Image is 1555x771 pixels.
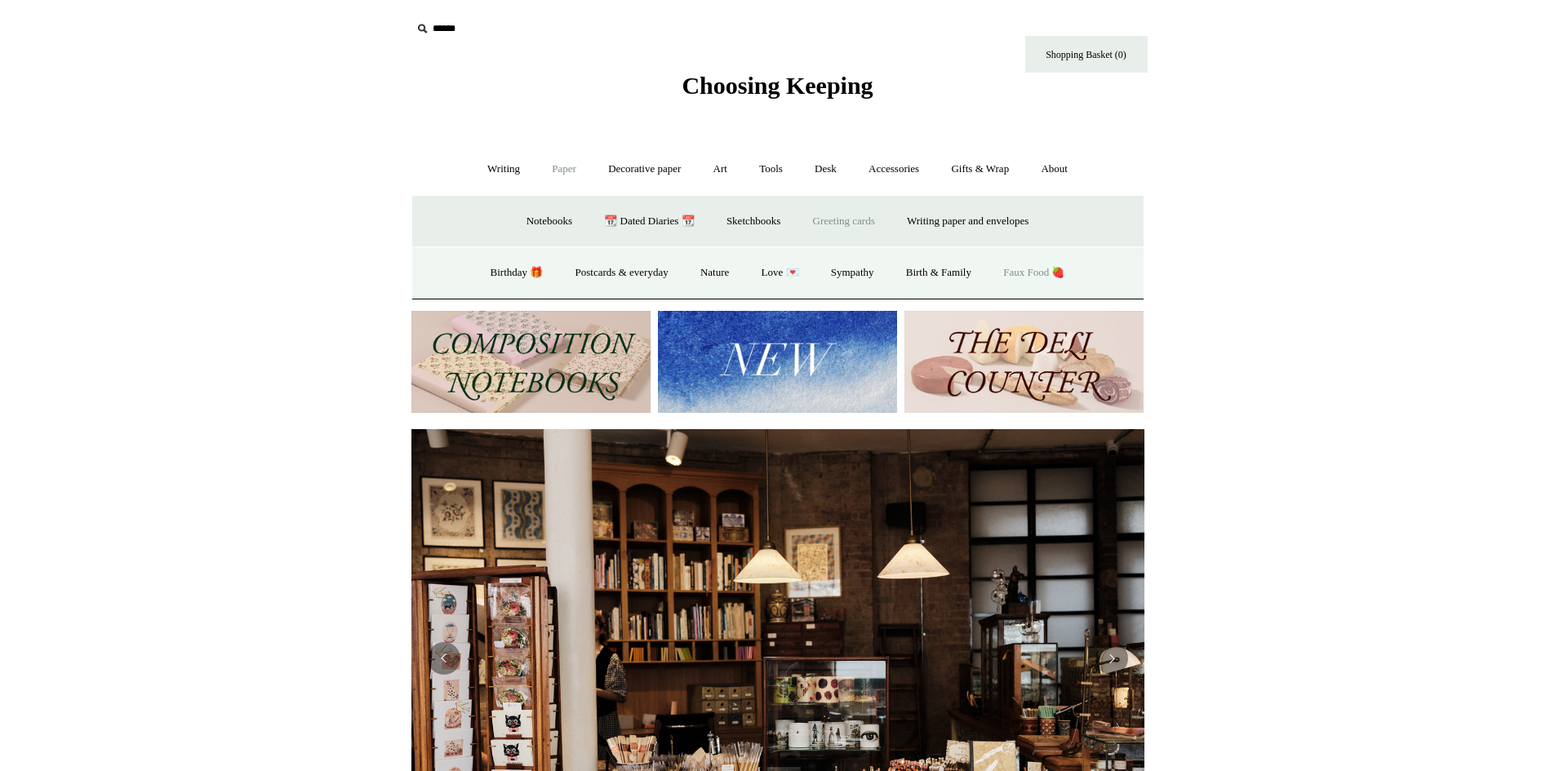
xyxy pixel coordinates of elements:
a: Writing paper and envelopes [892,200,1043,243]
a: Nature [686,251,744,295]
a: Art [699,148,742,191]
img: 202302 Composition ledgers.jpg__PID:69722ee6-fa44-49dd-a067-31375e5d54ec [411,311,651,413]
a: Birth & Family [891,251,986,295]
a: About [1026,148,1082,191]
a: Notebooks [512,200,587,243]
a: Tools [744,148,797,191]
a: Choosing Keeping [682,85,873,96]
a: 📆 Dated Diaries 📆 [589,200,709,243]
a: Paper [537,148,591,191]
a: Desk [800,148,851,191]
a: Postcards & everyday [561,251,683,295]
img: The Deli Counter [904,311,1144,413]
span: Choosing Keeping [682,72,873,99]
a: Writing [473,148,535,191]
a: Gifts & Wrap [936,148,1024,191]
img: New.jpg__PID:f73bdf93-380a-4a35-bcfe-7823039498e1 [658,311,897,413]
a: Shopping Basket (0) [1025,36,1148,73]
a: Birthday 🎁 [476,251,558,295]
a: Greeting cards [798,200,890,243]
a: Sympathy [816,251,889,295]
a: Sketchbooks [712,200,795,243]
a: Faux Food 🍓 [989,251,1079,295]
a: Decorative paper [593,148,695,191]
a: Love 💌 [747,251,814,295]
button: Next [1095,642,1128,675]
button: Previous [428,642,460,675]
a: Accessories [854,148,934,191]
